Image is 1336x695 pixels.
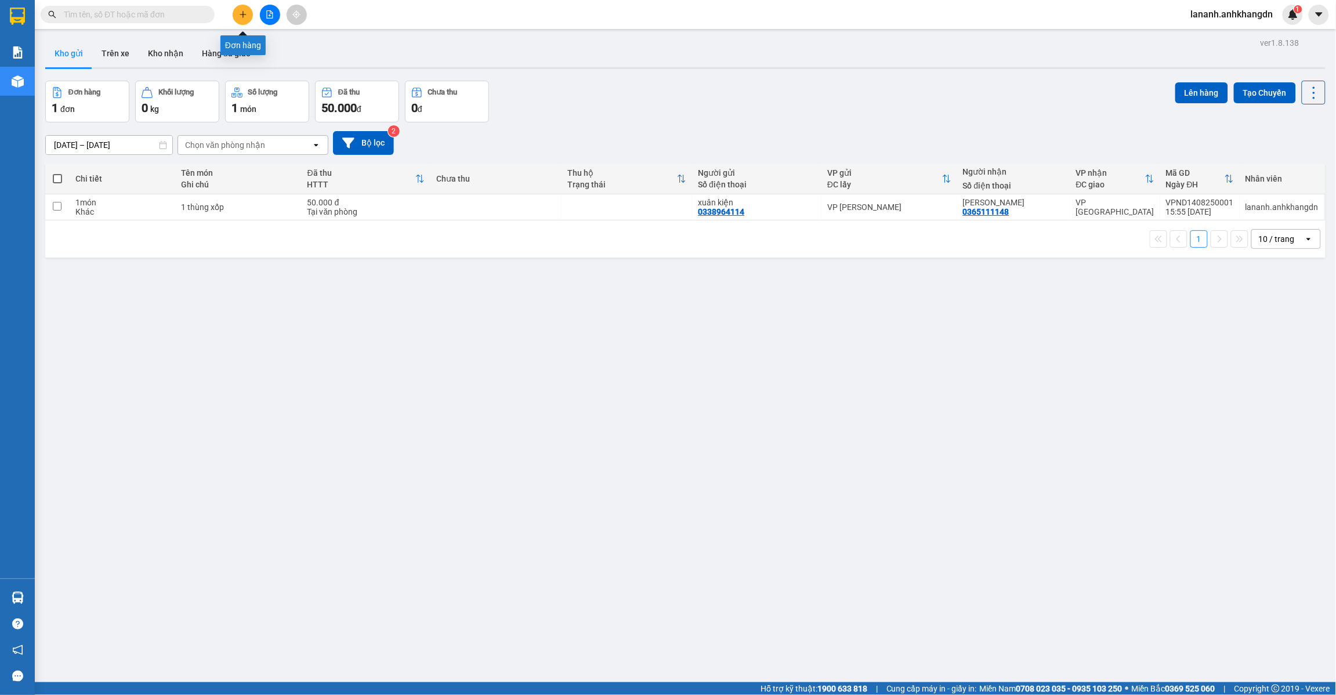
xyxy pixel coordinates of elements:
[338,88,360,96] div: Đã thu
[68,88,100,96] div: Đơn hàng
[142,101,148,115] span: 0
[418,104,422,114] span: đ
[12,618,23,629] span: question-circle
[1166,198,1234,207] div: VPND1408250001
[567,168,677,178] div: Thu hộ
[1070,164,1160,194] th: Toggle SortBy
[698,207,744,216] div: 0338964114
[567,180,677,189] div: Trạng thái
[181,168,295,178] div: Tên món
[980,682,1123,695] span: Miền Nam
[1132,682,1215,695] span: Miền Bắc
[1314,9,1324,20] span: caret-down
[307,207,425,216] div: Tại văn phòng
[233,5,253,25] button: plus
[827,202,951,212] div: VP [PERSON_NAME]
[266,10,274,19] span: file-add
[1165,684,1215,693] strong: 0369 525 060
[193,39,260,67] button: Hàng đã giao
[75,198,169,207] div: 1 món
[1076,180,1145,189] div: ĐC giao
[302,164,431,194] th: Toggle SortBy
[876,682,878,695] span: |
[1309,5,1329,25] button: caret-down
[12,645,23,656] span: notification
[436,174,555,183] div: Chưa thu
[315,81,399,122] button: Đã thu50.000đ
[388,125,400,137] sup: 2
[886,682,977,695] span: Cung cấp máy in - giấy in:
[150,104,159,114] span: kg
[260,5,280,25] button: file-add
[963,207,1009,216] div: 0365111148
[64,8,201,21] input: Tìm tên, số ĐT hoặc mã đơn
[1076,198,1154,216] div: VP [GEOGRAPHIC_DATA]
[321,101,357,115] span: 50.000
[1224,682,1226,695] span: |
[1296,5,1300,13] span: 1
[307,198,425,207] div: 50.000 đ
[698,198,816,207] div: xuân kiện
[761,682,867,695] span: Hỗ trợ kỹ thuật:
[60,104,75,114] span: đơn
[312,140,321,150] svg: open
[12,592,24,604] img: warehouse-icon
[333,131,394,155] button: Bộ lọc
[1016,684,1123,693] strong: 0708 023 035 - 0935 103 250
[1160,164,1240,194] th: Toggle SortBy
[1259,233,1295,245] div: 10 / trang
[1166,207,1234,216] div: 15:55 [DATE]
[75,174,169,183] div: Chi tiết
[963,167,1065,176] div: Người nhận
[75,207,169,216] div: Khác
[248,88,278,96] div: Số lượng
[1304,234,1313,244] svg: open
[45,39,92,67] button: Kho gửi
[292,10,300,19] span: aim
[1175,82,1228,103] button: Lên hàng
[12,671,23,682] span: message
[287,5,307,25] button: aim
[827,180,942,189] div: ĐC lấy
[307,180,416,189] div: HTTT
[1166,180,1225,189] div: Ngày ĐH
[12,75,24,88] img: warehouse-icon
[1076,168,1145,178] div: VP nhận
[963,181,1065,190] div: Số điện thoại
[1190,230,1208,248] button: 1
[181,180,295,189] div: Ghi chú
[158,88,194,96] div: Khối lượng
[185,139,265,151] div: Chọn văn phòng nhận
[1246,202,1319,212] div: lananh.anhkhangdn
[46,136,172,154] input: Select a date range.
[12,46,24,59] img: solution-icon
[45,81,129,122] button: Đơn hàng1đơn
[225,81,309,122] button: Số lượng1món
[48,10,56,19] span: search
[1288,9,1298,20] img: icon-new-feature
[357,104,361,114] span: đ
[10,8,25,25] img: logo-vxr
[1182,7,1283,21] span: lananh.anhkhangdn
[1246,174,1319,183] div: Nhân viên
[139,39,193,67] button: Kho nhận
[1125,686,1129,691] span: ⚪️
[1234,82,1296,103] button: Tạo Chuyến
[698,180,816,189] div: Số điện thoại
[92,39,139,67] button: Trên xe
[181,202,295,212] div: 1 thùng xốp
[827,168,942,178] div: VP gửi
[698,168,816,178] div: Người gửi
[231,101,238,115] span: 1
[405,81,489,122] button: Chưa thu0đ
[307,168,416,178] div: Đã thu
[239,10,247,19] span: plus
[817,684,867,693] strong: 1900 633 818
[52,101,58,115] span: 1
[240,104,256,114] span: món
[1272,685,1280,693] span: copyright
[821,164,957,194] th: Toggle SortBy
[135,81,219,122] button: Khối lượng0kg
[428,88,458,96] div: Chưa thu
[411,101,418,115] span: 0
